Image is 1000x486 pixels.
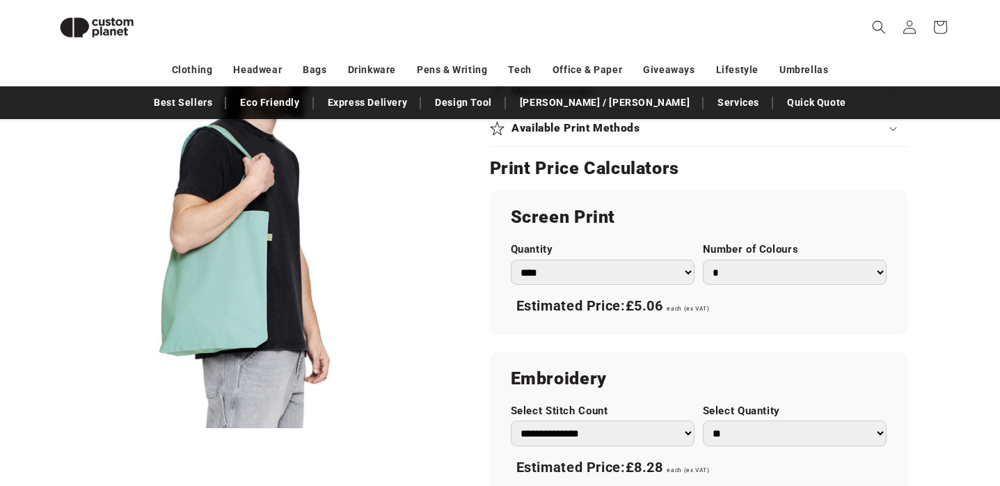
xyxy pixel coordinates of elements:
a: Lifestyle [716,58,759,82]
a: Pens & Writing [417,58,487,82]
span: each (ex VAT) [667,305,709,312]
a: Design Tool [428,91,499,115]
media-gallery: Gallery Viewer [48,21,455,428]
a: Office & Paper [553,58,622,82]
label: Select Quantity [703,405,887,418]
a: Services [711,91,766,115]
a: Drinkware [348,58,396,82]
div: Estimated Price: [511,453,887,483]
a: Clothing [172,58,213,82]
span: each (ex VAT) [667,467,709,473]
h2: Print Price Calculators [490,157,907,180]
label: Number of Colours [703,243,887,256]
a: Tech [508,58,531,82]
h2: Screen Print [511,206,887,228]
a: Quick Quote [780,91,853,115]
a: Umbrellas [779,58,828,82]
a: [PERSON_NAME] / [PERSON_NAME] [513,91,697,115]
summary: Search [864,12,894,42]
a: Giveaways [643,58,695,82]
label: Select Stitch Count [511,405,695,418]
summary: Available Print Methods [490,111,907,146]
a: Express Delivery [321,91,415,115]
iframe: Chat Widget [761,336,1000,486]
label: Quantity [511,243,695,256]
a: Bags [303,58,326,82]
h2: Embroidery [511,368,887,390]
a: Best Sellers [147,91,219,115]
h2: Available Print Methods [511,121,640,136]
a: Headwear [233,58,282,82]
span: £5.06 [626,297,663,314]
img: Custom Planet [48,6,145,49]
a: Eco Friendly [233,91,306,115]
div: Estimated Price: [511,292,887,321]
span: £8.28 [626,459,663,476]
